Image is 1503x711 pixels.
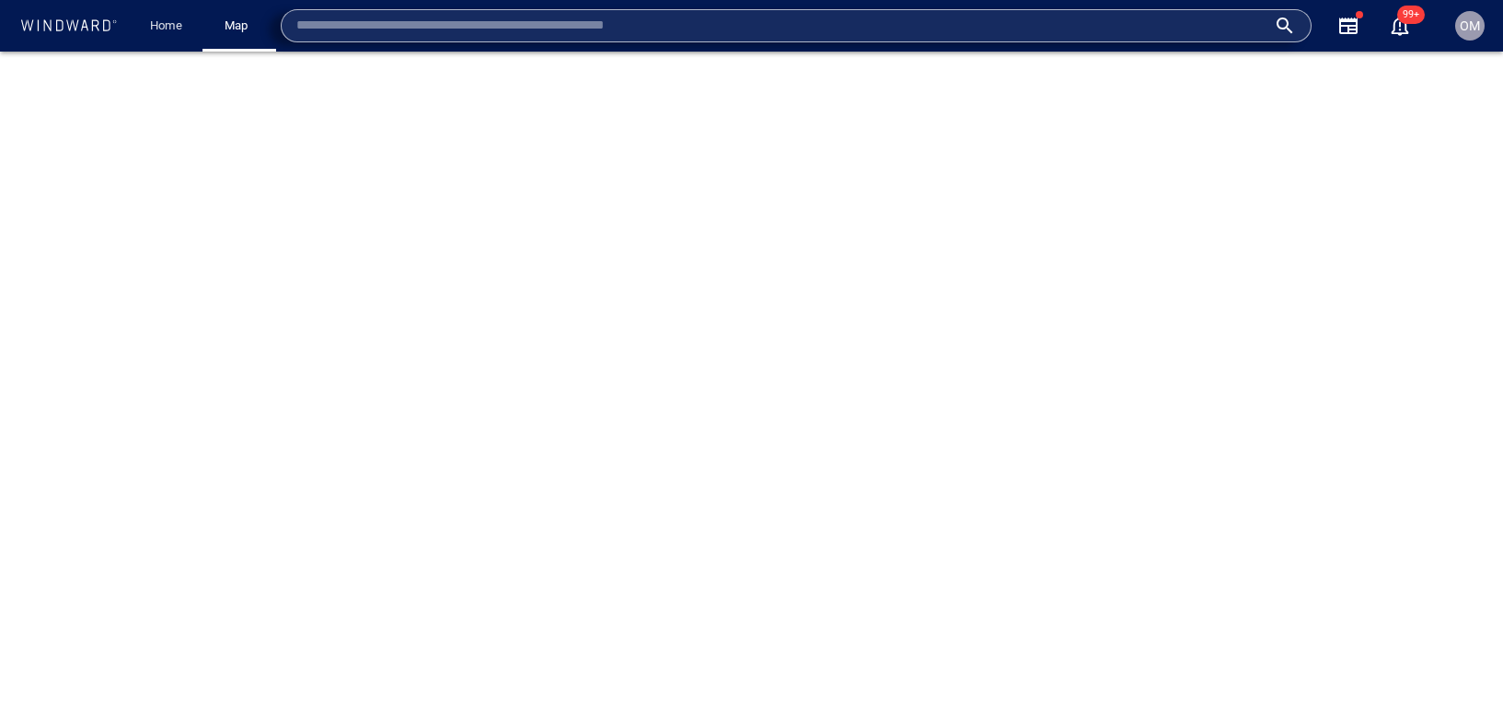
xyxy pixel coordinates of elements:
div: Notification center [1389,15,1411,37]
button: Map [210,10,269,42]
span: 99+ [1397,6,1425,24]
button: Home [136,10,195,42]
iframe: Chat [1425,628,1489,697]
button: 99+ [1378,4,1422,48]
a: Map [217,10,261,42]
button: OM [1451,7,1488,44]
span: OM [1460,18,1480,33]
a: Home [143,10,190,42]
